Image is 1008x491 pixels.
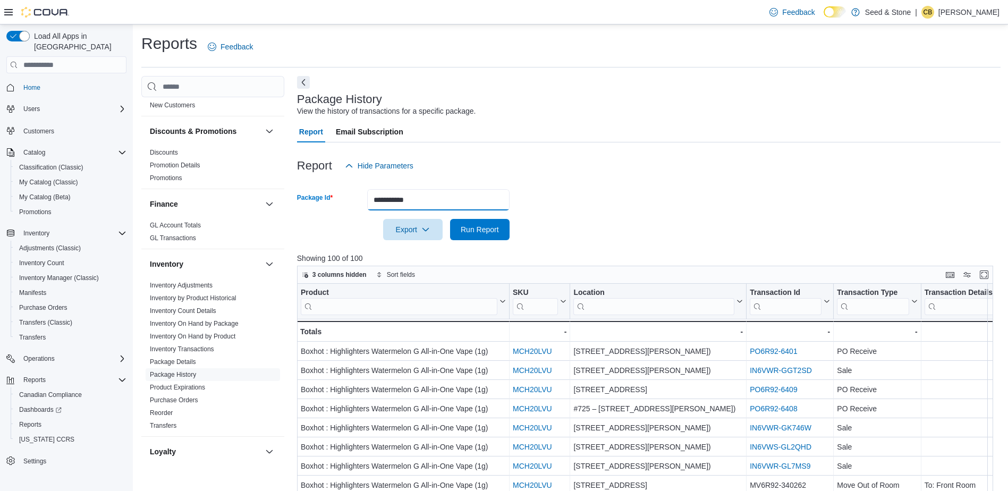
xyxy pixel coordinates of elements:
[837,460,917,472] div: Sale
[15,388,126,401] span: Canadian Compliance
[837,364,917,377] div: Sale
[513,424,552,432] a: MCH20LVU
[573,441,743,453] div: [STREET_ADDRESS][PERSON_NAME])
[15,403,126,416] span: Dashboards
[750,288,830,315] button: Transaction Id
[150,422,176,429] a: Transfers
[23,127,54,136] span: Customers
[15,272,126,284] span: Inventory Manager (Classic)
[865,6,911,19] p: Seed & Stone
[19,374,50,386] button: Reports
[513,366,552,375] a: MCH20LVU
[915,6,917,19] p: |
[15,286,126,299] span: Manifests
[513,288,558,298] div: SKU
[150,370,196,379] span: Package History
[15,176,126,189] span: My Catalog (Classic)
[19,163,83,172] span: Classification (Classic)
[19,405,62,414] span: Dashboards
[11,300,131,315] button: Purchase Orders
[15,316,126,329] span: Transfers (Classic)
[750,385,798,394] a: PO6R92-6409
[2,453,131,469] button: Settings
[30,31,126,52] span: Load All Apps in [GEOGRAPHIC_DATA]
[2,145,131,160] button: Catalog
[750,288,821,298] div: Transaction Id
[513,288,558,315] div: SKU URL
[19,259,64,267] span: Inventory Count
[150,396,198,404] a: Purchase Orders
[299,121,323,142] span: Report
[11,256,131,270] button: Inventory Count
[297,193,333,202] label: Package Id
[2,226,131,241] button: Inventory
[513,481,552,489] a: MCH20LVU
[301,421,506,434] div: Boxhot : Highlighters Watermelon G All-in-One Vape (1g)
[750,366,812,375] a: IN6VWR-GGT2SD
[19,103,44,115] button: Users
[782,7,815,18] span: Feedback
[573,460,743,472] div: [STREET_ADDRESS][PERSON_NAME])
[573,325,743,338] div: -
[263,445,276,458] button: Loyalty
[19,455,50,468] a: Settings
[11,330,131,345] button: Transfers
[150,234,196,242] a: GL Transactions
[23,148,45,157] span: Catalog
[15,388,86,401] a: Canadian Compliance
[15,418,46,431] a: Reports
[924,6,933,19] span: CB
[19,208,52,216] span: Promotions
[23,105,40,113] span: Users
[389,219,436,240] span: Export
[750,325,830,338] div: -
[19,352,126,365] span: Operations
[15,272,103,284] a: Inventory Manager (Classic)
[150,345,214,353] span: Inventory Transactions
[11,432,131,447] button: [US_STATE] CCRS
[300,325,506,338] div: Totals
[837,441,917,453] div: Sale
[150,101,195,109] a: New Customers
[150,332,235,341] span: Inventory On Hand by Product
[150,148,178,157] span: Discounts
[263,198,276,210] button: Finance
[11,175,131,190] button: My Catalog (Classic)
[573,345,743,358] div: [STREET_ADDRESS][PERSON_NAME])
[15,301,126,314] span: Purchase Orders
[837,402,917,415] div: PO Receive
[150,174,182,182] a: Promotions
[837,421,917,434] div: Sale
[837,325,917,338] div: -
[11,270,131,285] button: Inventory Manager (Classic)
[204,36,257,57] a: Feedback
[19,81,45,94] a: Home
[297,159,332,172] h3: Report
[301,383,506,396] div: Boxhot : Highlighters Watermelon G All-in-One Vape (1g)
[150,222,201,229] a: GL Account Totals
[150,161,200,170] span: Promotion Details
[15,206,126,218] span: Promotions
[150,358,196,366] a: Package Details
[513,443,552,451] a: MCH20LVU
[837,288,909,298] div: Transaction Type
[2,351,131,366] button: Operations
[11,241,131,256] button: Adjustments (Classic)
[358,160,413,171] span: Hide Parameters
[150,294,236,302] a: Inventory by Product Historical
[150,281,213,290] span: Inventory Adjustments
[141,33,197,54] h1: Reports
[573,288,734,315] div: Location
[513,462,552,470] a: MCH20LVU
[150,333,235,340] a: Inventory On Hand by Product
[15,286,50,299] a: Manifests
[2,123,131,138] button: Customers
[11,387,131,402] button: Canadian Compliance
[513,385,552,394] a: MCH20LVU
[301,460,506,472] div: Boxhot : Highlighters Watermelon G All-in-One Vape (1g)
[150,384,205,391] a: Product Expirations
[513,325,566,338] div: -
[301,345,506,358] div: Boxhot : Highlighters Watermelon G All-in-One Vape (1g)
